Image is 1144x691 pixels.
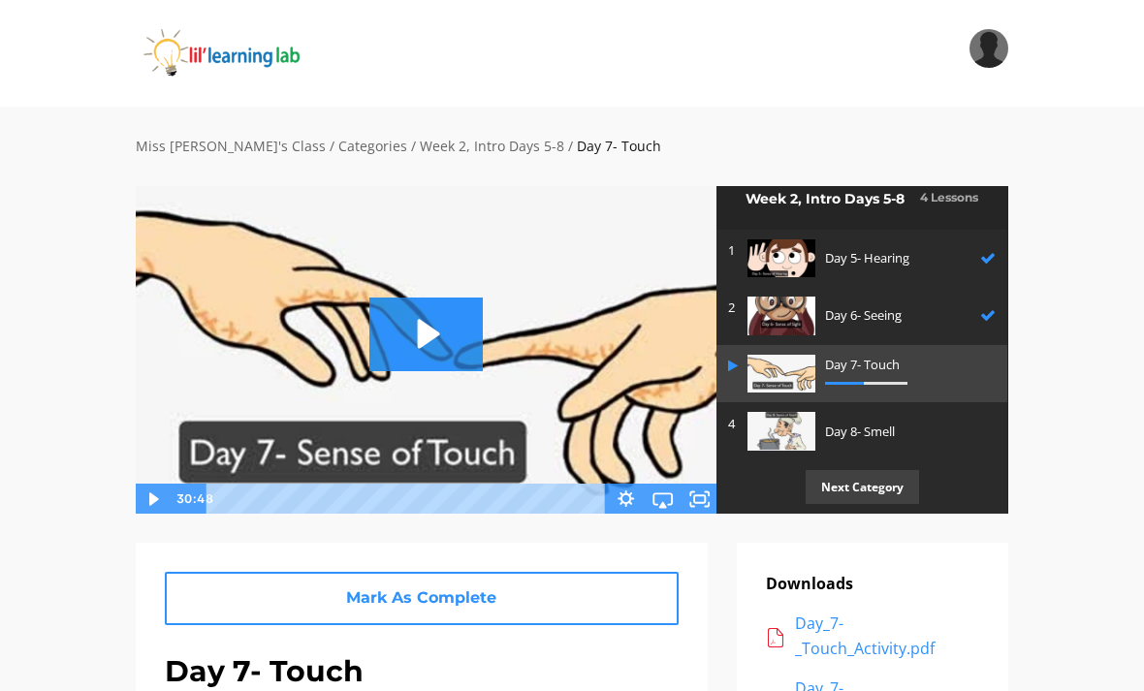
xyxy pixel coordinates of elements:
button: Fullscreen [681,484,717,515]
button: Airplay [644,484,681,515]
img: OK9pnWYR6WHHVZCdalib_dea1af28cd8ad2683da6e4f7ac77ef872a62821f.jpg [747,297,815,334]
a: 1 Day 5- Hearing [716,230,1007,287]
p: 1 [728,240,738,261]
a: Next Category [716,460,1007,514]
div: / [330,136,334,157]
div: Day 7- Touch [577,136,661,157]
img: gRrwcOmaTtiDrulxc9l8_8da069e84be0f56fe9e4bc8d297b331122fa51d5.jpg [747,239,815,277]
button: Play Video [135,484,172,515]
img: iJObvVIsTmeLBah9dr2P_logo_360x80.png [136,29,357,78]
p: Day 5- Hearing [825,248,970,268]
a: Mark As Complete [165,572,679,625]
div: / [568,136,573,157]
p: Day 7- Touch [825,355,986,375]
img: acrobat.png [766,628,785,647]
a: Day_7-_Touch_Activity.pdf [766,612,979,661]
a: 2 Day 6- Seeing [716,287,1007,344]
p: Day 8- Smell [825,422,986,442]
div: / [411,136,416,157]
p: 4 [728,414,738,434]
div: Day_7-_Touch_Activity.pdf [795,612,979,661]
a: Week 2, Intro Days 5-8 [420,137,564,155]
button: Show settings menu [607,484,644,515]
p: Day 6- Seeing [825,305,970,326]
img: i7854taoSOybrCBYFoFZ_5ba912658c33491c1c5a474d58dc0f7cb1ea85fb.jpg [747,355,815,393]
img: 1a35f87c1a725237745cd4cc52e1b2ec [969,29,1008,68]
a: Categories [338,137,407,155]
a: 4 Day 8- Smell [716,402,1007,459]
button: Play Video: sites/2147505858/video/hUFv6Td1QAyvHppmFD1e_Day_7-_Sense_of_Touch.mp4 [369,298,483,370]
p: 2 [728,298,738,318]
div: Playbar [220,484,598,515]
p: Downloads [766,572,979,597]
p: Next Category [806,470,919,504]
a: Miss [PERSON_NAME]'s Class [136,137,326,155]
h3: 4 Lessons [920,188,978,206]
a: Day 7- Touch [716,345,1007,403]
img: HObMpL8ZQeS41YjPkqPX_44248bf4acc0076d8c9cf5cf6af4586b733f00e0.jpg [747,412,815,450]
h2: Week 2, Intro Days 5-8 [746,188,910,209]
